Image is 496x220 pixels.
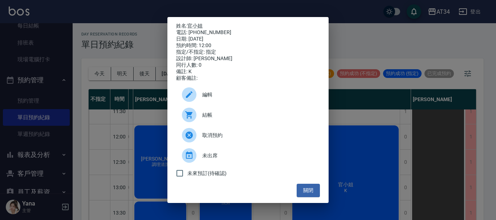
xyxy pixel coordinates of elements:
[176,69,320,75] div: 備註: K
[176,29,320,36] div: 電話: [PHONE_NUMBER]
[202,111,314,119] span: 結帳
[176,62,320,69] div: 同行人數: 0
[176,36,320,42] div: 日期: [DATE]
[176,75,320,82] div: 顧客備註:
[176,23,320,29] p: 姓名:
[202,152,314,159] span: 未出席
[187,23,203,29] a: 官小姐
[176,125,320,145] div: 取消預約
[176,42,320,49] div: 預約時間: 12:00
[202,91,314,99] span: 編輯
[176,55,320,62] div: 設計師: [PERSON_NAME]
[202,132,314,139] span: 取消預約
[176,105,320,125] a: 結帳
[187,170,227,177] span: 未來預訂(待確認)
[297,184,320,197] button: 關閉
[176,145,320,166] div: 未出席
[176,49,320,55] div: 指定/不指定: 指定
[176,84,320,105] div: 編輯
